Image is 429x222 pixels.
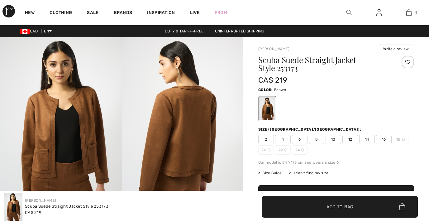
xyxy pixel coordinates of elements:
span: 4 [275,135,291,144]
h1: Scuba Suede Straight Jacket Style 253173 [258,56,388,72]
span: 24 [292,145,307,155]
span: 10 [326,135,341,144]
span: 16 [376,135,392,144]
img: ring-m.svg [268,148,271,152]
img: ring-m.svg [402,138,405,141]
a: [PERSON_NAME] [258,47,289,51]
img: My Info [376,9,382,16]
iframe: Opens a widget where you can chat to one of our agents [389,175,423,191]
a: Prom [215,9,227,16]
img: Canadian Dollar [20,29,30,34]
img: Bag.svg [399,203,405,210]
img: Scuba Suede Straight Jacket Style 253173. 2 [122,37,244,220]
span: 8 [309,135,324,144]
img: search the website [346,9,352,16]
div: Scuba Suede Straight Jacket Style 253173 [25,203,108,210]
span: Brown [274,88,286,92]
div: Brown [259,97,275,120]
a: Live [190,9,200,16]
a: 4 [394,9,424,16]
span: Color: [258,88,273,92]
span: 12 [342,135,358,144]
a: New [25,10,35,17]
span: Size Guide [258,170,282,176]
span: Inspiration [147,10,175,17]
button: Add to Bag [258,185,414,207]
div: Our model is 5'9"/175 cm and wears a size 6. [258,160,414,165]
span: 20 [258,145,274,155]
a: [PERSON_NAME] [25,198,56,203]
span: Add to Bag [327,203,353,210]
a: Sale [87,10,98,17]
img: ring-m.svg [301,148,304,152]
button: Write a review [378,45,414,53]
img: 1ère Avenue [2,5,15,17]
span: CAD [20,29,40,33]
span: CA$ 219 [258,76,287,84]
a: Brands [114,10,132,17]
a: Clothing [50,10,72,17]
img: Scuba Suede Straight Jacket Style 253173 [4,193,22,221]
span: 6 [292,135,307,144]
span: 4 [415,10,417,15]
span: 22 [275,145,291,155]
span: 2 [258,135,274,144]
img: ring-m.svg [284,148,287,152]
a: Sign In [371,9,387,17]
div: I can't find my size [289,170,328,176]
span: 18 [393,135,408,144]
img: My Bag [406,9,412,16]
div: Size ([GEOGRAPHIC_DATA]/[GEOGRAPHIC_DATA]): [258,127,362,132]
span: EN [44,29,52,33]
button: Add to Bag [262,196,418,218]
span: 14 [359,135,375,144]
span: CA$ 219 [25,210,41,215]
